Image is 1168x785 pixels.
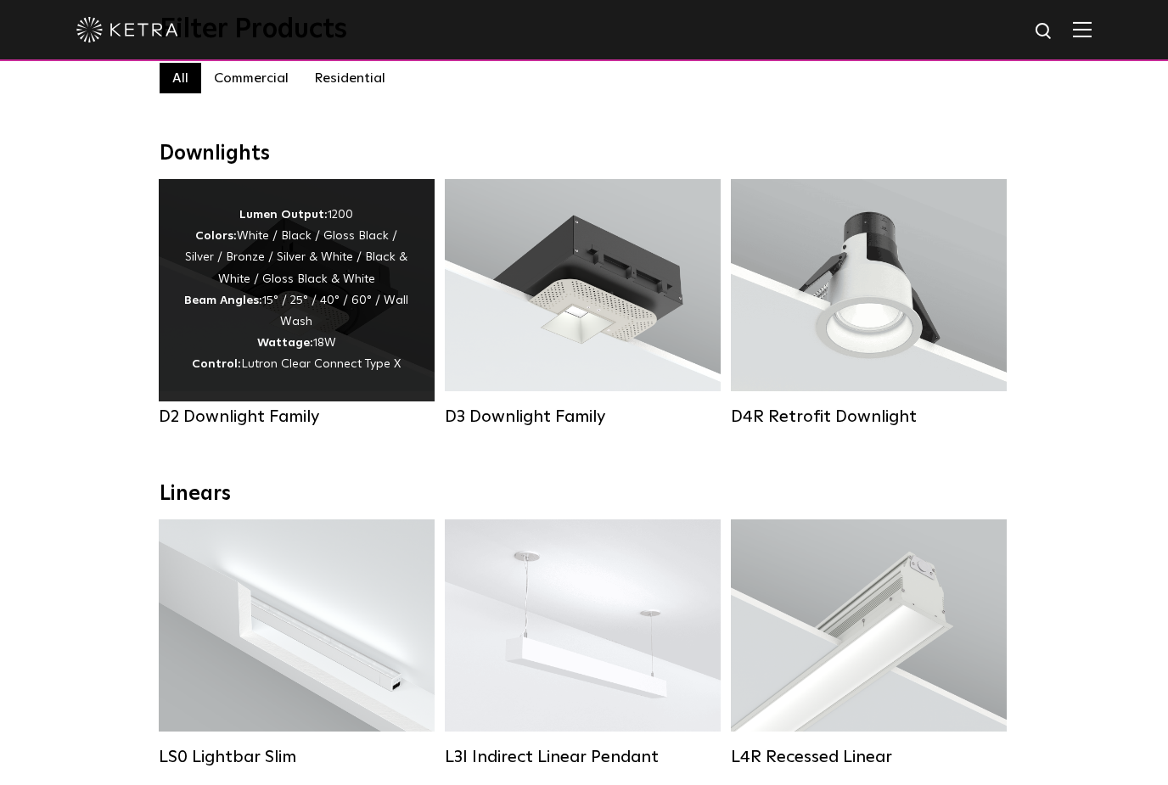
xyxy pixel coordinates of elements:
label: Residential [301,63,398,93]
div: D4R Retrofit Downlight [731,407,1007,427]
label: Commercial [201,63,301,93]
div: LS0 Lightbar Slim [159,747,435,767]
div: D2 Downlight Family [159,407,435,427]
div: D3 Downlight Family [445,407,721,427]
strong: Beam Angles: [184,294,262,306]
div: L4R Recessed Linear [731,747,1007,767]
a: D3 Downlight Family Lumen Output:700 / 900 / 1100Colors:White / Black / Silver / Bronze / Paintab... [445,179,721,425]
strong: Control: [192,358,241,370]
img: ketra-logo-2019-white [76,17,178,42]
strong: Wattage: [257,337,313,349]
img: Hamburger%20Nav.svg [1073,21,1092,37]
a: D4R Retrofit Downlight Lumen Output:800Colors:White / BlackBeam Angles:15° / 25° / 40° / 60°Watta... [731,179,1007,425]
a: L3I Indirect Linear Pendant Lumen Output:400 / 600 / 800 / 1000Housing Colors:White / BlackContro... [445,519,721,765]
img: search icon [1034,21,1055,42]
label: All [160,63,201,93]
div: 1200 White / Black / Gloss Black / Silver / Bronze / Silver & White / Black & White / Gloss Black... [184,205,409,376]
a: L4R Recessed Linear Lumen Output:400 / 600 / 800 / 1000Colors:White / BlackControl:Lutron Clear C... [731,519,1007,765]
strong: Lumen Output: [239,209,328,221]
div: L3I Indirect Linear Pendant [445,747,721,767]
a: LS0 Lightbar Slim Lumen Output:200 / 350Colors:White / BlackControl:X96 Controller [159,519,435,765]
span: Lutron Clear Connect Type X [241,358,401,370]
div: Downlights [160,142,1008,166]
a: D2 Downlight Family Lumen Output:1200Colors:White / Black / Gloss Black / Silver / Bronze / Silve... [159,179,435,425]
strong: Colors: [195,230,237,242]
div: Linears [160,482,1008,507]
